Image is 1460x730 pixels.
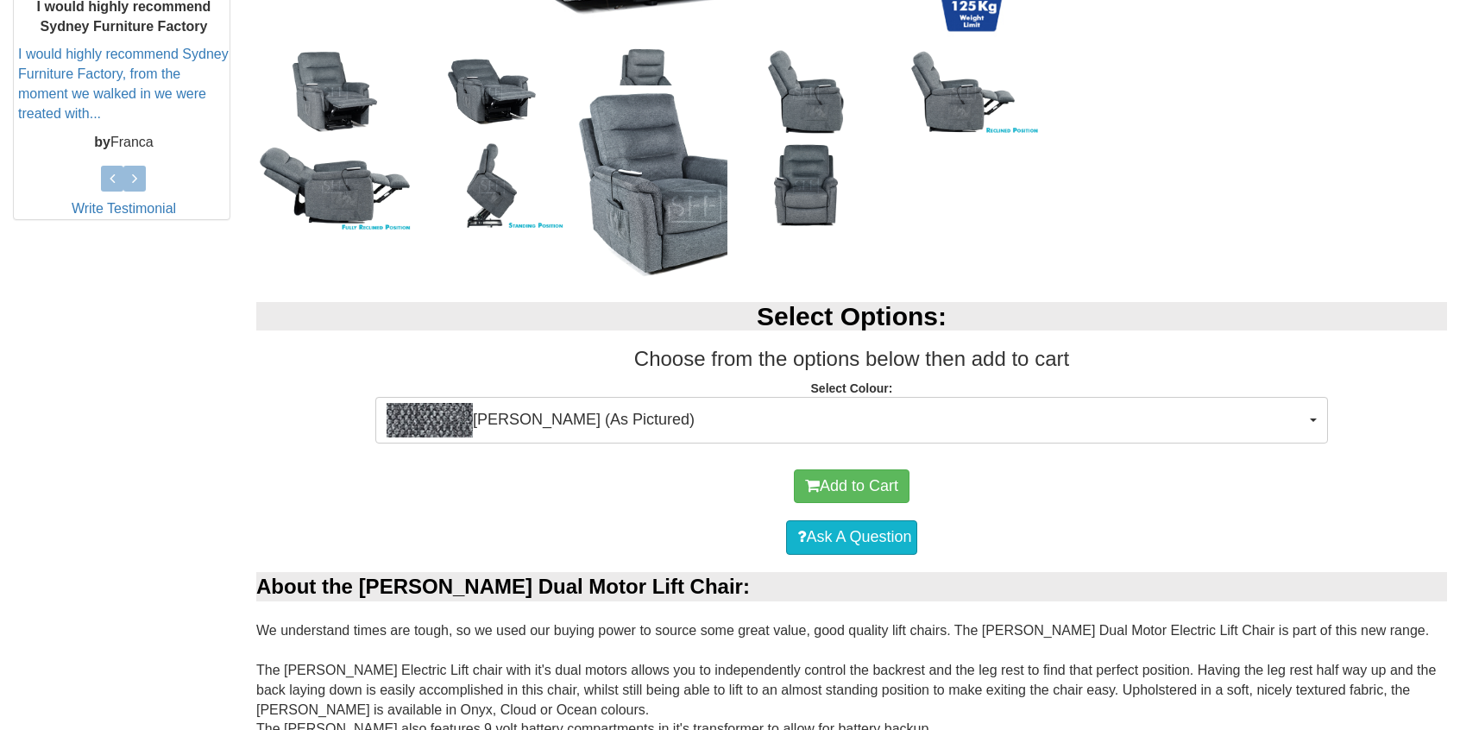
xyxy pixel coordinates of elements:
div: About the [PERSON_NAME] Dual Motor Lift Chair: [256,572,1447,601]
b: by [94,135,110,149]
a: Write Testimonial [72,201,176,216]
strong: Select Colour: [811,381,893,395]
h3: Choose from the options below then add to cart [256,348,1447,370]
span: [PERSON_NAME] (As Pictured) [387,403,1306,437]
button: Add to Cart [794,469,909,504]
button: Mia Onyx (As Pictured)[PERSON_NAME] (As Pictured) [375,397,1328,444]
a: Ask A Question [786,520,916,555]
b: Select Options: [757,302,947,330]
a: I would highly recommend Sydney Furniture Factory, from the moment we walked in we were treated w... [18,47,229,121]
p: Franca [18,133,230,153]
img: Mia Onyx (As Pictured) [387,403,473,437]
